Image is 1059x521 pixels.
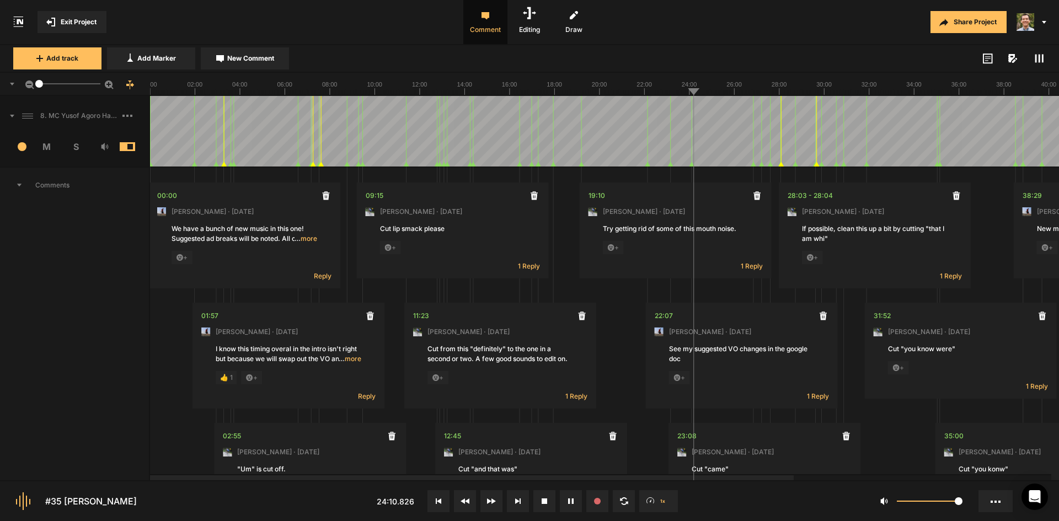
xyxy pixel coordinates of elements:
[223,431,241,442] div: 02:55.947
[377,497,414,506] span: 24:10.826
[380,241,401,254] span: +
[61,140,90,153] span: S
[1026,382,1048,391] span: 1 Reply
[589,207,597,216] img: ACg8ocLxXzHjWyafR7sVkIfmxRufCxqaSAR27SDjuE-ggbMy1qqdgD8=s96-c
[457,81,472,88] text: 14:00
[339,354,361,364] span: more
[655,310,673,321] div: 22:07.544
[45,495,137,508] div: #35 [PERSON_NAME]
[940,271,962,281] span: 1 Reply
[444,448,453,456] img: ACg8ocLxXzHjWyafR7sVkIfmxRufCxqaSAR27SDjuE-ggbMy1qqdgD8=s96-c
[741,261,763,271] span: 1 Reply
[888,361,909,374] span: +
[223,448,232,456] img: ACg8ocLxXzHjWyafR7sVkIfmxRufCxqaSAR27SDjuE-ggbMy1qqdgD8=s96-c
[33,140,62,153] span: M
[1023,190,1042,201] div: 38:29.826
[816,81,832,88] text: 30:00
[444,431,461,442] div: 12:45.853
[322,81,338,88] text: 08:00
[1041,81,1057,88] text: 40:00
[241,371,262,384] span: +
[277,81,292,88] text: 06:00
[1023,207,1031,216] img: ACg8ocJ5zrP0c3SJl5dKscm-Goe6koz8A9fWD7dpguHuX8DX5VIxymM=s96-c
[367,81,382,88] text: 10:00
[603,207,685,217] span: [PERSON_NAME] · [DATE]
[237,447,319,457] span: [PERSON_NAME] · [DATE]
[295,234,317,244] span: more
[603,241,624,254] span: +
[772,81,787,88] text: 28:00
[677,431,697,442] div: 23:08.849
[458,447,541,457] span: [PERSON_NAME] · [DATE]
[157,190,177,201] div: 00:00.000
[172,251,192,264] span: +
[906,81,922,88] text: 34:00
[874,310,891,321] div: 31:52.323
[107,47,195,69] button: Add Marker
[227,53,274,63] span: New Comment
[172,224,317,244] div: We have a bunch of new music in this one! Suggested ad breaks will be noted. All original audio i...
[592,81,607,88] text: 20:00
[655,327,664,336] img: ACg8ocJ5zrP0c3SJl5dKscm-Goe6koz8A9fWD7dpguHuX8DX5VIxymM=s96-c
[413,327,422,336] img: ACg8ocLxXzHjWyafR7sVkIfmxRufCxqaSAR27SDjuE-ggbMy1qqdgD8=s96-c
[802,207,884,217] span: [PERSON_NAME] · [DATE]
[547,81,562,88] text: 18:00
[959,447,1041,457] span: [PERSON_NAME] · [DATE]
[888,344,1034,354] div: Cut "you know were"
[677,448,686,456] img: ACg8ocLxXzHjWyafR7sVkIfmxRufCxqaSAR27SDjuE-ggbMy1qqdgD8=s96-c
[216,371,237,384] span: 👍 1
[802,224,948,244] div: If possible, clean this up a bit by cutting "that I am whi"
[366,190,383,201] div: 09:15.893
[874,327,882,336] img: ACg8ocLxXzHjWyafR7sVkIfmxRufCxqaSAR27SDjuE-ggbMy1qqdgD8=s96-c
[951,81,967,88] text: 36:00
[216,327,298,337] span: [PERSON_NAME] · [DATE]
[187,81,202,88] text: 02:00
[237,464,383,474] div: "Um" is cut off.
[137,53,176,63] span: Add Marker
[518,261,540,271] span: 1 Reply
[358,391,376,401] span: Reply
[427,327,510,337] span: [PERSON_NAME] · [DATE]
[201,47,289,69] button: New Comment
[669,344,815,364] div: See my suggested VO changes in the google doc
[366,207,375,216] img: ACg8ocLxXzHjWyafR7sVkIfmxRufCxqaSAR27SDjuE-ggbMy1qqdgD8=s96-c
[38,11,106,33] button: Exit Project
[944,448,953,456] img: ACg8ocLxXzHjWyafR7sVkIfmxRufCxqaSAR27SDjuE-ggbMy1qqdgD8=s96-c
[46,53,78,63] span: Add track
[944,431,964,442] div: 35:00.943
[380,224,526,234] div: Cut lip smack please
[172,207,254,217] span: [PERSON_NAME] · [DATE]
[412,81,427,88] text: 12:00
[788,190,833,201] div: 28:03.007 - 28:04.195
[201,327,210,336] img: ACg8ocJ5zrP0c3SJl5dKscm-Goe6koz8A9fWD7dpguHuX8DX5VIxymM=s96-c
[61,17,97,27] span: Exit Project
[589,190,605,201] div: 19:10.943
[637,81,652,88] text: 22:00
[996,81,1012,88] text: 38:00
[692,447,774,457] span: [PERSON_NAME] · [DATE]
[201,310,218,321] div: 01:57.981
[502,81,517,88] text: 16:00
[1037,241,1058,254] span: +
[888,327,970,337] span: [PERSON_NAME] · [DATE]
[157,207,166,216] img: ACg8ocJ5zrP0c3SJl5dKscm-Goe6koz8A9fWD7dpguHuX8DX5VIxymM=s96-c
[639,490,678,512] button: 1x
[427,371,448,384] span: +
[232,81,248,88] text: 04:00
[36,111,122,121] span: 8. MC Yusof Agoro Hard Lock_3
[413,310,429,321] div: 11:23.382
[295,234,301,243] span: …
[682,81,697,88] text: 24:00
[380,207,462,217] span: [PERSON_NAME] · [DATE]
[339,355,345,363] span: …
[1017,13,1034,31] img: 424769395311cb87e8bb3f69157a6d24
[862,81,877,88] text: 32:00
[807,391,829,401] span: 1 Reply
[692,464,837,474] div: Cut "came"
[13,47,101,69] button: Add track
[1021,484,1048,510] div: Open Intercom Messenger
[788,207,796,216] img: ACg8ocLxXzHjWyafR7sVkIfmxRufCxqaSAR27SDjuE-ggbMy1qqdgD8=s96-c
[565,391,587,401] span: 1 Reply
[603,224,748,234] div: Try getting rid of some of this mouth noise.
[216,344,361,364] div: I know this timing overal in the intro isn't right but because we will swap out the VO and the Th...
